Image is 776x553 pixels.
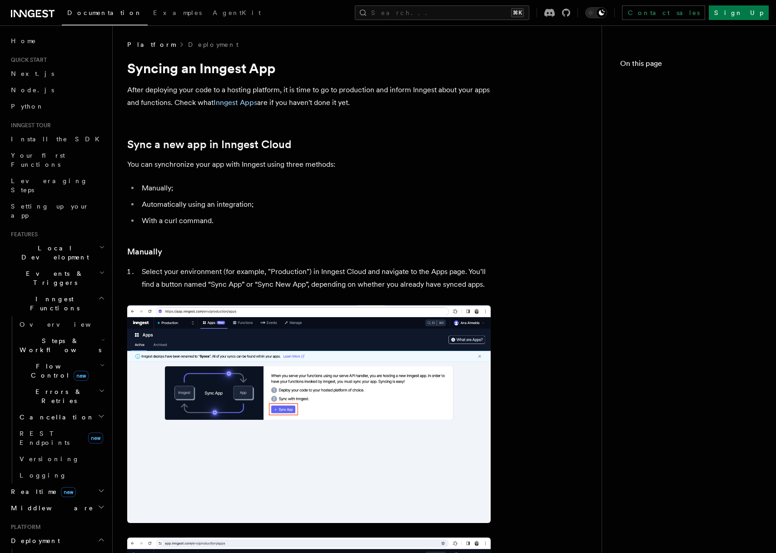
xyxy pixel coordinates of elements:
[11,36,36,45] span: Home
[127,60,491,76] h1: Syncing an Inngest App
[20,472,67,479] span: Logging
[139,182,491,194] li: Manually;
[7,65,107,82] a: Next.js
[74,371,89,381] span: new
[16,333,107,358] button: Steps & Workflows
[7,483,107,500] button: Realtimenew
[11,103,44,110] span: Python
[16,358,107,384] button: Flow Controlnew
[355,5,529,20] button: Search...⌘K
[7,294,98,313] span: Inngest Functions
[11,177,88,194] span: Leveraging Steps
[16,387,99,405] span: Errors & Retries
[213,9,261,16] span: AgentKit
[511,8,524,17] kbd: ⌘K
[127,138,291,151] a: Sync a new app in Inngest Cloud
[7,316,107,483] div: Inngest Functions
[620,58,758,73] h4: On this page
[7,147,107,173] a: Your first Functions
[585,7,607,18] button: Toggle dark mode
[709,5,769,20] a: Sign Up
[7,231,38,238] span: Features
[127,40,175,49] span: Platform
[7,265,107,291] button: Events & Triggers
[16,316,107,333] a: Overview
[7,536,60,545] span: Deployment
[7,291,107,316] button: Inngest Functions
[16,409,107,425] button: Cancellation
[16,413,95,422] span: Cancellation
[7,56,47,64] span: Quick start
[7,244,99,262] span: Local Development
[139,265,491,291] li: Select your environment (for example, "Production") in Inngest Cloud and navigate to the Apps pag...
[11,70,54,77] span: Next.js
[7,131,107,147] a: Install the SDK
[139,198,491,211] li: Automatically using an integration;
[11,86,54,94] span: Node.js
[20,321,113,328] span: Overview
[214,98,257,107] a: Inngest Apps
[127,84,491,109] p: After deploying your code to a hosting platform, it is time to go to production and inform Innges...
[11,152,65,168] span: Your first Functions
[7,173,107,198] a: Leveraging Steps
[7,98,107,115] a: Python
[139,214,491,227] li: With a curl command.
[153,9,202,16] span: Examples
[7,198,107,224] a: Setting up your app
[7,122,51,129] span: Inngest tour
[16,425,107,451] a: REST Endpointsnew
[127,305,491,523] img: Inngest Cloud screen with sync App button when you have no apps synced yet
[88,433,103,443] span: new
[7,269,99,287] span: Events & Triggers
[20,455,80,463] span: Versioning
[7,82,107,98] a: Node.js
[7,523,41,531] span: Platform
[622,5,705,20] a: Contact sales
[16,467,107,483] a: Logging
[67,9,142,16] span: Documentation
[207,3,266,25] a: AgentKit
[62,3,148,25] a: Documentation
[7,487,76,496] span: Realtime
[7,240,107,265] button: Local Development
[11,203,89,219] span: Setting up your app
[16,362,100,380] span: Flow Control
[7,533,107,549] button: Deployment
[7,503,94,513] span: Middleware
[127,245,162,258] a: Manually
[148,3,207,25] a: Examples
[7,500,107,516] button: Middleware
[7,33,107,49] a: Home
[16,384,107,409] button: Errors & Retries
[188,40,239,49] a: Deployment
[11,135,105,143] span: Install the SDK
[61,487,76,497] span: new
[16,336,101,354] span: Steps & Workflows
[20,430,70,446] span: REST Endpoints
[127,158,491,171] p: You can synchronize your app with Inngest using three methods:
[16,451,107,467] a: Versioning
